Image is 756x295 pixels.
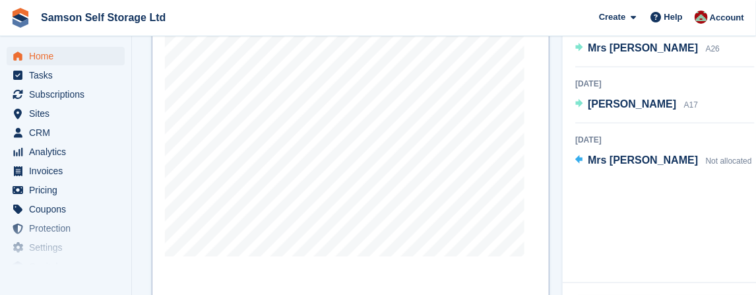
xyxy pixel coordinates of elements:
[575,134,755,146] div: [DATE]
[29,162,108,180] span: Invoices
[7,238,125,257] a: menu
[7,123,125,142] a: menu
[29,85,108,104] span: Subscriptions
[29,257,108,276] span: Capital
[575,40,720,57] a: Mrs [PERSON_NAME] A26
[29,238,108,257] span: Settings
[7,85,125,104] a: menu
[29,143,108,161] span: Analytics
[29,104,108,123] span: Sites
[684,100,698,110] span: A17
[599,11,625,24] span: Create
[36,7,171,28] a: Samson Self Storage Ltd
[7,200,125,218] a: menu
[695,11,708,24] img: Ian
[29,219,108,238] span: Protection
[7,143,125,161] a: menu
[575,152,752,170] a: Mrs [PERSON_NAME] Not allocated
[575,96,698,114] a: [PERSON_NAME] A17
[706,156,752,166] span: Not allocated
[706,44,720,53] span: A26
[588,42,698,53] span: Mrs [PERSON_NAME]
[7,257,125,276] a: menu
[710,11,744,24] span: Account
[664,11,683,24] span: Help
[29,200,108,218] span: Coupons
[575,78,755,90] div: [DATE]
[29,123,108,142] span: CRM
[11,8,30,28] img: stora-icon-8386f47178a22dfd0bd8f6a31ec36ba5ce8667c1dd55bd0f319d3a0aa187defe.svg
[588,154,698,166] span: Mrs [PERSON_NAME]
[7,66,125,84] a: menu
[29,47,108,65] span: Home
[7,162,125,180] a: menu
[7,104,125,123] a: menu
[7,181,125,199] a: menu
[7,219,125,238] a: menu
[588,98,676,110] span: [PERSON_NAME]
[29,181,108,199] span: Pricing
[29,66,108,84] span: Tasks
[7,47,125,65] a: menu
